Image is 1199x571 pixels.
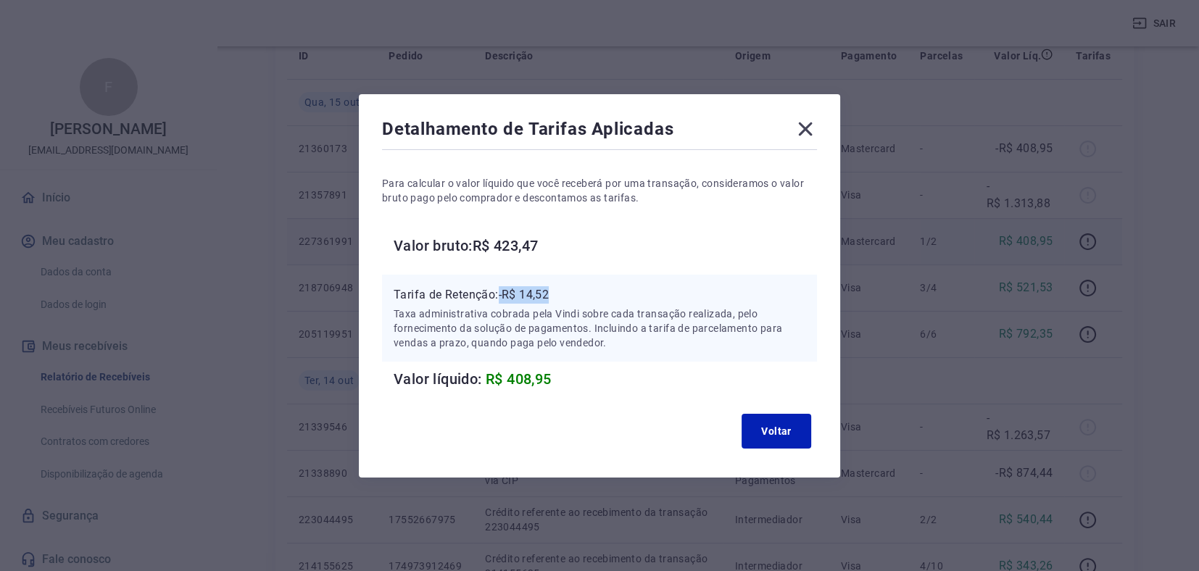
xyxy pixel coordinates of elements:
p: Para calcular o valor líquido que você receberá por uma transação, consideramos o valor bruto pag... [382,176,817,205]
h6: Valor líquido: [394,367,817,391]
p: Tarifa de Retenção: -R$ 14,52 [394,286,805,304]
h6: Valor bruto: R$ 423,47 [394,234,817,257]
span: R$ 408,95 [486,370,552,388]
div: Detalhamento de Tarifas Aplicadas [382,117,817,146]
button: Voltar [742,414,811,449]
p: Taxa administrativa cobrada pela Vindi sobre cada transação realizada, pelo fornecimento da soluç... [394,307,805,350]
